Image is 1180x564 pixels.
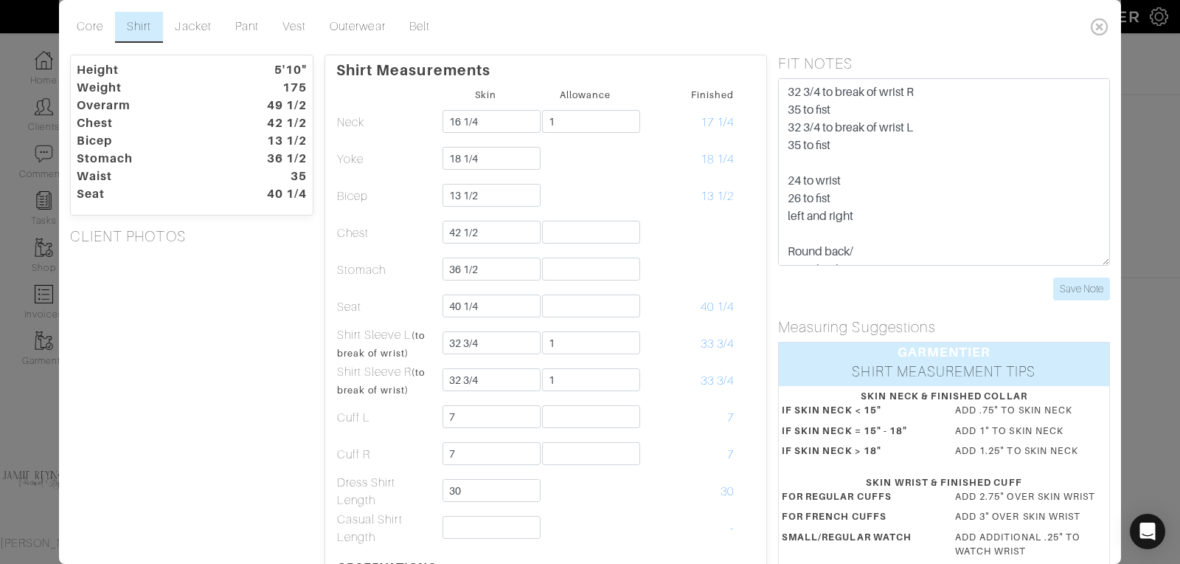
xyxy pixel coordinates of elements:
[701,300,734,314] span: 40 1/4
[771,403,944,423] dt: IF SKIN NECK < 15"
[66,97,234,114] dt: Overarm
[234,132,318,150] dt: 13 1/2
[336,399,436,436] td: Cuff L
[115,12,163,43] a: Shirt
[336,55,755,79] p: Shirt Measurements
[782,389,1106,403] div: SKIN NECK & FINISHED COLLAR
[944,530,1117,558] dd: ADD ADDITIONAL .25" TO WATCH WRIST
[944,489,1117,503] dd: ADD 2.75" OVER SKIN WRIST
[65,12,115,43] a: Core
[727,448,734,461] span: 7
[234,114,318,132] dt: 42 1/2
[234,79,318,97] dt: 175
[66,168,234,185] dt: Waist
[163,12,223,43] a: Jacket
[782,475,1106,489] div: SKIN WRIST & FINISHED CUFF
[1053,278,1110,300] input: Save Note
[701,153,734,166] span: 18 1/4
[66,132,234,150] dt: Bicep
[944,509,1117,523] dd: ADD 3" OVER SKIN WRIST
[234,61,318,79] dt: 5'10"
[701,190,734,203] span: 13 1/2
[234,150,318,168] dt: 36 1/2
[234,97,318,114] dt: 49 1/2
[398,12,442,43] a: Belt
[560,89,611,100] small: Allowance
[721,485,734,498] span: 30
[336,510,436,547] td: Casual Shirt Length
[336,178,436,215] td: Bicep
[730,522,734,535] span: -
[727,411,734,424] span: 7
[336,215,436,252] td: Chest
[771,530,944,564] dt: SMALL/REGULAR WATCH
[66,150,234,168] dt: Stomach
[66,61,234,79] dt: Height
[771,489,944,509] dt: FOR REGULAR CUFFS
[66,114,234,132] dt: Chest
[234,185,318,203] dt: 40 1/4
[779,362,1109,386] div: SHIRT MEASUREMENT TIPS
[779,343,1109,362] div: GARMENTIER
[336,473,436,510] td: Dress Shirt Length
[778,78,1110,266] textarea: 32 3/4 to break of wrist R 35 to fist 32 3/4 to break of wrist L 35 to fist 24 to wrist 26 to fis...
[701,337,734,351] span: 33 3/4
[475,89,496,100] small: Skin
[771,444,944,464] dt: IF SKIN NECK > 18"
[336,362,436,399] td: Shirt Sleeve R
[1130,514,1165,549] div: Open Intercom Messenger
[701,374,734,388] span: 33 3/4
[271,12,318,43] a: Vest
[223,12,271,43] a: Pant
[771,509,944,529] dt: FOR FRENCH CUFFS
[944,424,1117,438] dd: ADD 1" TO SKIN NECK
[701,116,734,129] span: 17 1/4
[778,318,1110,336] h5: Measuring Suggestions
[771,424,944,444] dt: IF SKIN NECK = 15" - 18"
[66,185,234,203] dt: Seat
[336,289,436,326] td: Seat
[336,326,436,362] td: Shirt Sleeve L
[234,168,318,185] dt: 35
[944,444,1117,458] dd: ADD 1.25" TO SKIN NECK
[66,79,234,97] dt: Weight
[778,55,1110,72] h5: FIT NOTES
[336,141,436,178] td: Yoke
[944,403,1117,417] dd: ADD .75" TO SKIN NECK
[336,104,436,141] td: Neck
[691,89,734,100] small: Finished
[336,252,436,289] td: Stomach
[70,227,313,245] h5: CLIENT PHOTOS
[336,436,436,473] td: Cuff R
[318,12,397,43] a: Outerwear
